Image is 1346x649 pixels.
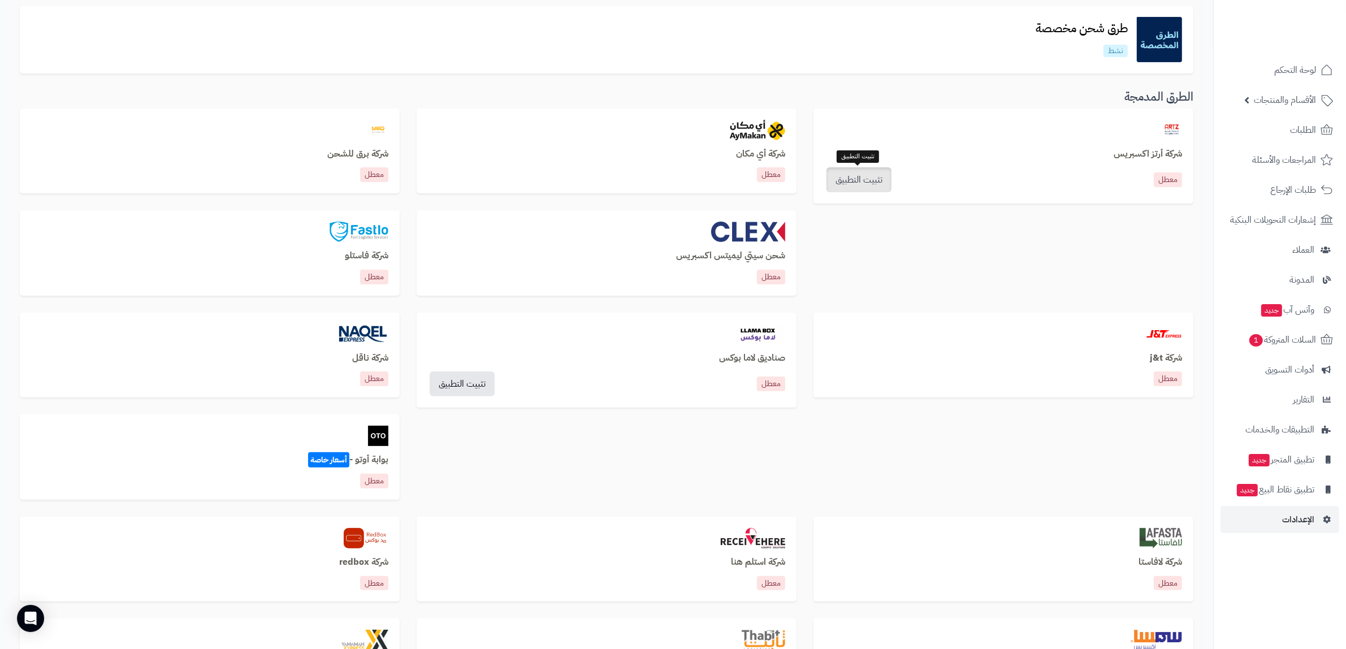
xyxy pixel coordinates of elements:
[1221,206,1339,233] a: إشعارات التحويلات البنكية
[757,270,785,284] p: معطل
[1261,304,1282,317] span: جديد
[757,576,785,591] p: معطل
[826,167,891,192] a: تثبيت التطبيق
[1265,362,1314,378] span: أدوات التسويق
[1269,25,1335,49] img: logo-2.png
[721,528,785,548] img: aymakan
[417,210,797,296] a: clexشحن سيتي ليميتس اكسبريسمعطل
[360,474,388,488] p: معطل
[1027,22,1137,35] h3: طرق شحن مخصصة
[825,353,1182,364] h3: شركة j&t
[31,149,388,159] h3: شركة برق للشحن
[1221,57,1339,84] a: لوحة التحكم
[1154,172,1182,187] a: معطل
[1221,446,1339,473] a: تطبيق المتجرجديد
[1249,334,1263,347] span: 1
[825,557,1182,568] h3: شركة لافاستا
[337,324,388,344] img: naqel
[1221,236,1339,263] a: العملاء
[430,371,495,396] a: تثبيت التطبيق
[1249,454,1270,466] span: جديد
[1252,152,1316,168] span: المراجعات والأسئلة
[1274,62,1316,78] span: لوحة التحكم
[1103,45,1128,57] p: نشط
[31,251,388,261] h3: شركة فاستلو
[1154,371,1182,386] p: معطل
[20,517,400,602] a: redboxشركة redboxمعطل
[1270,182,1316,198] span: طلبات الإرجاع
[360,270,388,284] p: معطل
[417,517,797,602] a: aymakanشركة استلم هنامعطل
[360,576,388,591] p: معطل
[368,120,388,140] img: barq
[31,557,388,568] h3: شركة redbox
[1221,266,1339,293] a: المدونة
[20,414,400,500] a: otoبوابة أوتو -أسعار خاصةمعطل
[1282,512,1314,527] span: الإعدادات
[360,167,388,182] p: معطل
[308,452,349,468] span: أسعار خاصة
[813,517,1193,602] a: lafastaشركة لافاستامعطل
[1221,146,1339,174] a: المراجعات والأسئلة
[20,90,1193,103] h3: الطرق المدمجة
[344,528,389,548] img: redbox
[428,557,785,568] h3: شركة استلم هنا
[20,313,400,398] a: naqelشركة ناقلمعطل
[1289,272,1314,288] span: المدونة
[20,109,400,194] a: barqشركة برق للشحنمعطل
[428,353,785,364] a: صناديق لاما بوكس
[1221,296,1339,323] a: وآتس آبجديد
[1260,302,1314,318] span: وآتس آب
[428,324,785,344] a: llamabox
[1154,576,1182,591] p: معطل
[1290,122,1316,138] span: الطلبات
[732,324,785,344] img: llamabox
[1293,392,1314,408] span: التقارير
[17,605,44,632] div: Open Intercom Messenger
[1221,176,1339,204] a: طلبات الإرجاع
[837,150,879,163] div: تثبيت التطبيق
[1140,528,1182,548] img: lafasta
[1237,484,1258,496] span: جديد
[1146,324,1182,344] img: jt
[1162,120,1182,140] img: artzexpress
[1254,92,1316,108] span: الأقسام والمنتجات
[1221,476,1339,503] a: تطبيق نقاط البيعجديد
[757,167,785,182] p: معطل
[428,149,785,159] h3: شركة أي مكان
[1221,416,1339,443] a: التطبيقات والخدمات
[1221,506,1339,533] a: الإعدادات
[1221,116,1339,144] a: الطلبات
[1221,386,1339,413] a: التقارير
[428,251,785,261] h3: شحن سيتي ليميتس اكسبريس
[825,149,1182,159] a: شركة أرتز اكسبريس
[330,222,388,242] img: fastlo
[417,109,797,194] a: aymakanشركة أي مكانمعطل
[813,313,1193,398] a: jtشركة j&tمعطل
[31,455,388,465] h3: بوابة أوتو -
[711,222,785,242] img: clex
[1027,22,1137,57] a: طرق شحن مخصصةنشط
[368,426,388,446] img: oto
[757,377,785,391] a: معطل
[1236,482,1314,497] span: تطبيق نقاط البيع
[730,120,785,140] img: aymakan
[1245,422,1314,438] span: التطبيقات والخدمات
[1248,452,1314,468] span: تطبيق المتجر
[1221,326,1339,353] a: السلات المتروكة1
[31,353,388,364] h3: شركة ناقل
[360,371,388,386] p: معطل
[1248,332,1316,348] span: السلات المتروكة
[825,120,1182,140] a: artzexpress
[20,210,400,296] a: fastloشركة فاستلومعطل
[1292,242,1314,258] span: العملاء
[1221,356,1339,383] a: أدوات التسويق
[1230,212,1316,228] span: إشعارات التحويلات البنكية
